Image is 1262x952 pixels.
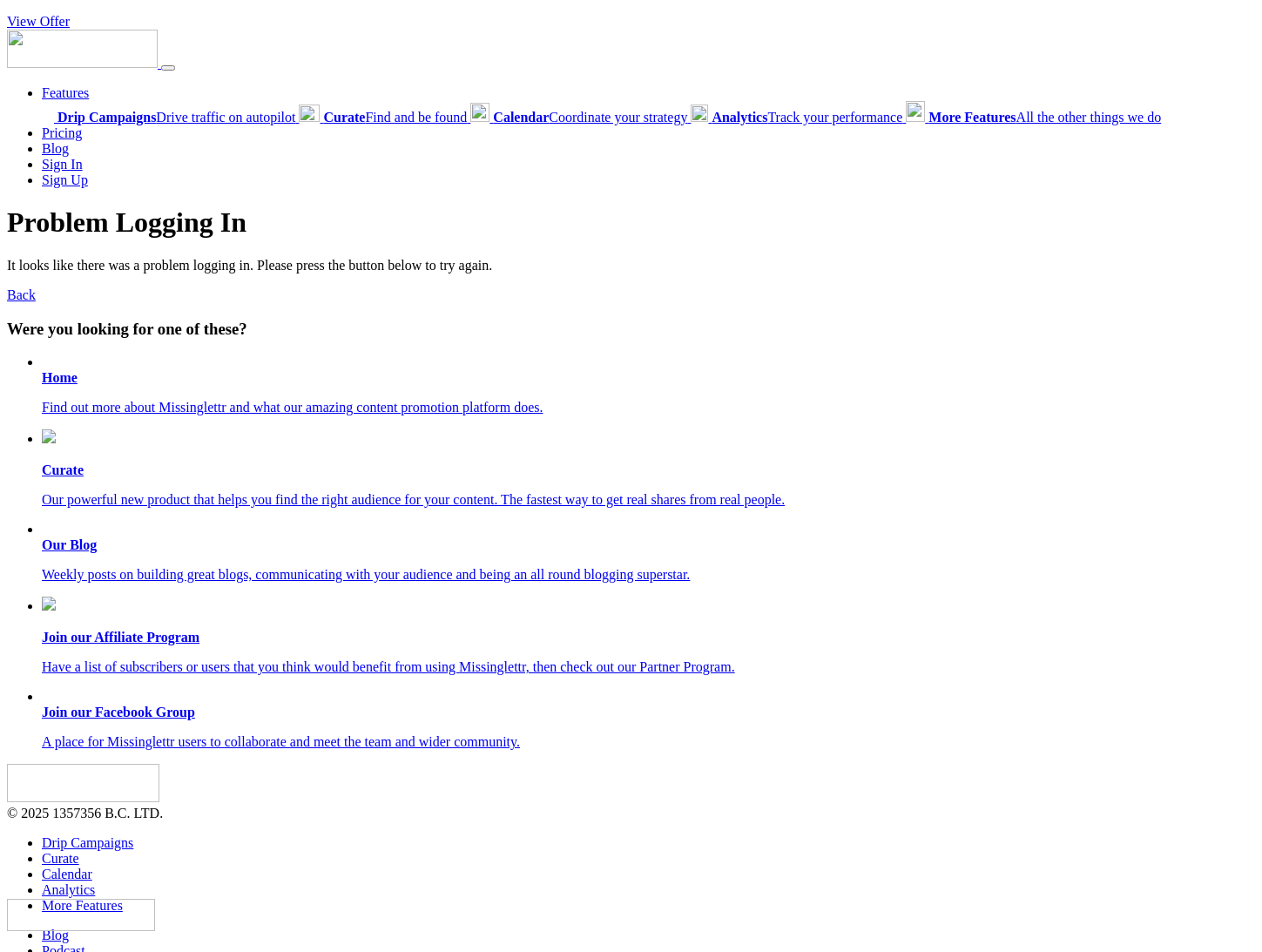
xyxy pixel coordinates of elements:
b: Join our Affiliate Program [42,630,199,645]
b: Our Blog [42,537,97,552]
a: Analytics [42,882,95,897]
b: Home [42,370,78,385]
a: Curate [42,851,79,866]
b: Join our Facebook Group [42,705,195,719]
span: All the other things we do [928,110,1161,125]
a: CalendarCoordinate your strategy [470,110,691,125]
span: Find and be found [323,110,467,125]
a: Our Blog Weekly posts on building great blogs, communicating with your audience and being an all ... [42,537,1255,583]
b: Curate [323,110,365,125]
h1: Problem Logging In [7,206,1255,239]
img: Missinglettr - Social Media Marketing for content focused teams | Product Hunt [7,899,155,931]
p: Have a list of subscribers or users that you think would benefit from using Missinglettr, then ch... [42,659,1255,675]
a: Join our Facebook Group A place for Missinglettr users to collaborate and meet the team and wider... [42,705,1255,750]
div: Features [42,101,1255,125]
a: Drip CampaignsDrive traffic on autopilot [42,110,299,125]
a: CurateFind and be found [299,110,470,125]
a: Pricing [42,125,82,140]
p: It looks like there was a problem logging in. Please press the button below to try again. [7,258,1255,273]
b: Curate [42,462,84,477]
a: Calendar [42,867,92,881]
a: Sign In [42,157,83,172]
div: © 2025 1357356 B.C. LTD. [7,764,1255,821]
span: Drive traffic on autopilot [57,110,295,125]
p: Weekly posts on building great blogs, communicating with your audience and being an all round blo... [42,567,1255,583]
a: Blog [42,141,69,156]
span: Track your performance [712,110,902,125]
p: A place for Missinglettr users to collaborate and meet the team and wider community. [42,734,1255,750]
a: Home Find out more about Missinglettr and what our amazing content promotion platform does. [42,370,1255,415]
a: AnalyticsTrack your performance [691,110,906,125]
button: Menu [161,65,175,71]
a: Blog [42,928,69,942]
b: Analytics [712,110,767,125]
p: Find out more about Missinglettr and what our amazing content promotion platform does. [42,400,1255,415]
a: Sign Up [42,172,88,187]
a: Features [42,85,89,100]
b: Drip Campaigns [57,110,156,125]
a: View Offer [7,14,70,29]
a: Join our Affiliate Program Have a list of subscribers or users that you think would benefit from ... [42,597,1255,675]
span: Coordinate your strategy [493,110,687,125]
b: More Features [928,110,1016,125]
a: More FeaturesAll the other things we do [906,110,1161,125]
a: Drip Campaigns [42,835,133,850]
b: Calendar [493,110,549,125]
a: Back [7,287,36,302]
p: Our powerful new product that helps you find the right audience for your content. The fastest way... [42,492,1255,508]
h3: Were you looking for one of these? [7,320,1255,339]
img: revenue.png [42,597,56,611]
img: curate.png [42,429,56,443]
a: Curate Our powerful new product that helps you find the right audience for your content. The fast... [42,429,1255,508]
